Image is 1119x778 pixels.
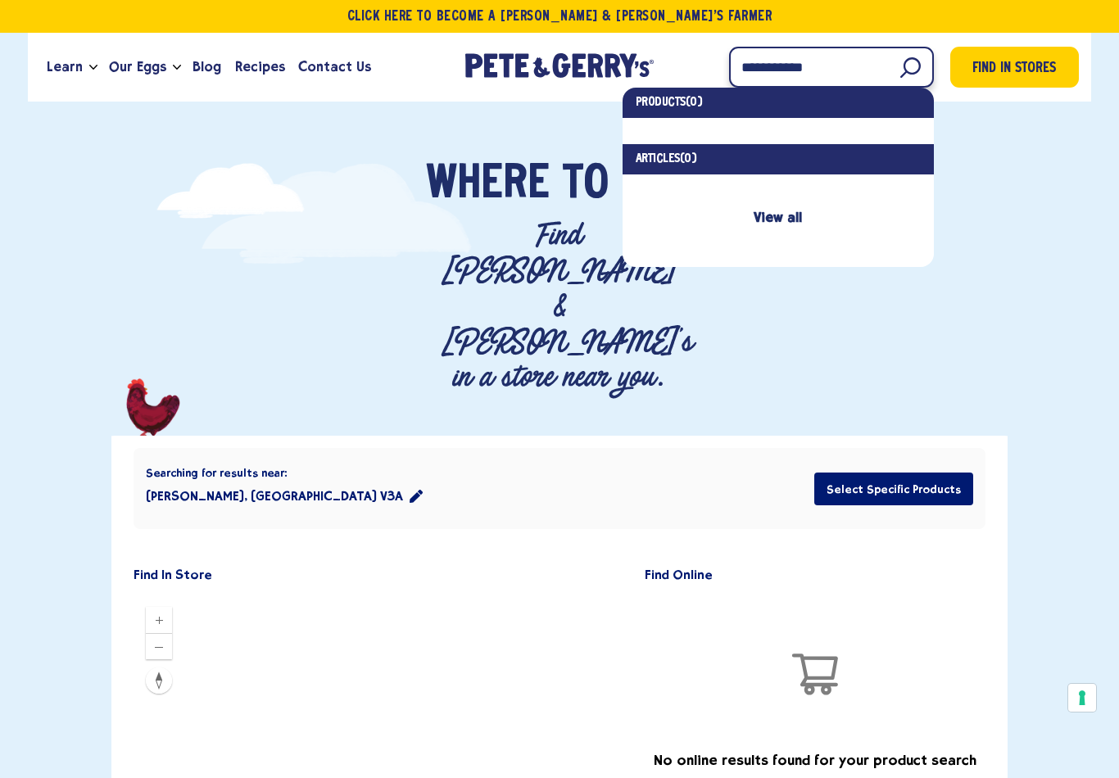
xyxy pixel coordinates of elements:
a: View all [754,210,802,225]
span: Contact Us [298,57,371,77]
button: Open the dropdown menu for Learn [89,65,97,70]
p: Find [PERSON_NAME] & [PERSON_NAME]'s in a store near you. [442,218,677,395]
span: To [563,161,609,210]
span: Our Eggs [109,57,166,77]
span: Recipes [235,57,285,77]
a: Blog [186,45,228,89]
a: Our Eggs [102,45,173,89]
a: Learn [40,45,89,89]
a: Recipes [229,45,292,89]
h4: Articles [636,151,921,168]
span: (0) [680,153,697,165]
span: Find in Stores [972,58,1056,80]
span: (0) [686,97,703,108]
a: Find in Stores [950,47,1079,88]
input: Search [729,47,934,88]
span: Where [426,161,550,210]
h4: Products [636,94,921,111]
button: Your consent preferences for tracking technologies [1068,684,1096,712]
span: Blog [193,57,221,77]
span: Learn [47,57,83,77]
button: Open the dropdown menu for Our Eggs [173,65,181,70]
a: Contact Us [292,45,378,89]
